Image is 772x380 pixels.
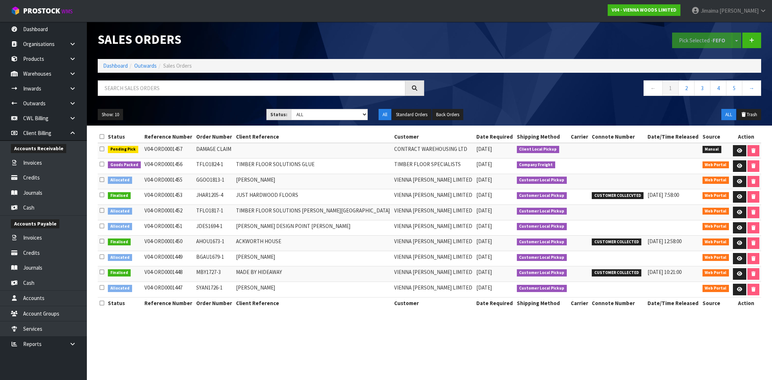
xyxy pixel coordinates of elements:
button: ALL [721,109,736,121]
span: [DATE] [476,207,492,214]
a: ← [644,80,663,96]
td: ACKWORTH HOUSE [234,236,392,251]
th: Source [701,131,731,143]
a: 5 [726,80,742,96]
th: Order Number [194,297,234,309]
td: AHOU1673-1 [194,236,234,251]
h1: Sales Orders [98,33,424,46]
th: Date Required [474,131,515,143]
td: VIENNA [PERSON_NAME] LIMITED [392,205,474,220]
td: CONTRACT WAREHOUSING LTD [392,143,474,159]
td: V04-ORD0001453 [143,189,194,205]
span: Company Freight [517,161,556,169]
td: GGOO1813-1 [194,174,234,189]
img: cube-alt.png [11,6,20,15]
td: SYAN1726-1 [194,282,234,297]
span: [DATE] 12:58:00 [647,238,682,245]
td: BGAU1679-1 [194,251,234,266]
th: Reference Number [143,297,194,309]
td: TFLO1824-1 [194,159,234,174]
span: Sales Orders [163,62,192,69]
button: Show: 10 [98,109,123,121]
span: [DATE] [476,223,492,229]
span: Web Portal [703,223,729,230]
span: Finalised [108,269,131,276]
span: [DATE] [476,253,492,260]
th: Shipping Method [515,297,569,309]
small: WMS [62,8,73,15]
span: [DATE] [476,176,492,183]
span: Accounts Receivable [11,144,66,153]
td: V04-ORD0001456 [143,159,194,174]
th: Action [731,297,761,309]
span: [DATE] [476,161,492,168]
span: [DATE] [476,238,492,245]
span: Web Portal [703,285,729,292]
th: Customer [392,131,474,143]
td: TIMBER FLOOR SOLUTIONS [PERSON_NAME][GEOGRAPHIC_DATA] [234,205,392,220]
span: [PERSON_NAME] [720,7,759,14]
td: V04-ORD0001452 [143,205,194,220]
span: [DATE] 7:58:00 [647,191,679,198]
span: Allocated [108,285,132,292]
th: Source [701,297,731,309]
span: [DATE] [476,145,492,152]
span: Jimaima [701,7,718,14]
span: CUSTOMER COLLECTED [592,269,641,276]
span: Web Portal [703,177,729,184]
th: Date/Time Released [646,297,701,309]
strong: Status: [270,111,287,118]
span: Manual [703,146,722,153]
a: 4 [710,80,726,96]
th: Action [731,131,761,143]
button: Back Orders [432,109,463,121]
span: Client Local Pickup [517,146,560,153]
td: TIMBER FLOOR SOLUTIONS GLUE [234,159,392,174]
td: VIENNA [PERSON_NAME] LIMITED [392,251,474,266]
button: Trash [737,109,761,121]
a: Outwards [134,62,157,69]
th: Client Reference [234,131,392,143]
td: V04-ORD0001455 [143,174,194,189]
th: Customer [392,297,474,309]
span: [DATE] [476,284,492,291]
span: Accounts Payable [11,219,59,228]
td: V04-ORD0001451 [143,220,194,236]
td: [PERSON_NAME] [234,174,392,189]
th: Date/Time Released [646,131,701,143]
span: Web Portal [703,269,729,276]
th: Status [106,297,143,309]
td: TIMBER FLOOR SPECIALISTS [392,159,474,174]
span: Web Portal [703,238,729,246]
td: V04-ORD0001449 [143,251,194,266]
td: VIENNA [PERSON_NAME] LIMITED [392,282,474,297]
span: Web Portal [703,254,729,261]
td: VIENNA [PERSON_NAME] LIMITED [392,236,474,251]
span: Customer Local Pickup [517,238,567,246]
a: V04 - VIENNA WOODS LIMITED [608,4,680,16]
td: V04-ORD0001448 [143,266,194,282]
span: Customer Local Pickup [517,192,567,199]
span: [DATE] [476,269,492,275]
span: Customer Local Pickup [517,269,567,276]
button: All [379,109,391,121]
button: Pick Selected -FEFO [672,33,732,48]
th: Connote Number [590,131,645,143]
td: VIENNA [PERSON_NAME] LIMITED [392,174,474,189]
span: Web Portal [703,192,729,199]
th: Client Reference [234,297,392,309]
span: Web Portal [703,208,729,215]
td: [PERSON_NAME] DESIGN POINT [PERSON_NAME] [234,220,392,236]
span: CUSTOMER COLLECVTED [592,192,644,199]
a: Dashboard [103,62,128,69]
span: Allocated [108,223,132,230]
span: Finalised [108,238,131,246]
strong: V04 - VIENNA WOODS LIMITED [612,7,676,13]
td: JDES1694-1 [194,220,234,236]
strong: FEFO [713,37,725,44]
a: 3 [694,80,710,96]
td: JHAR1205-4 [194,189,234,205]
span: Allocated [108,177,132,184]
td: VIENNA [PERSON_NAME] LIMITED [392,266,474,282]
span: Customer Local Pickup [517,285,567,292]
